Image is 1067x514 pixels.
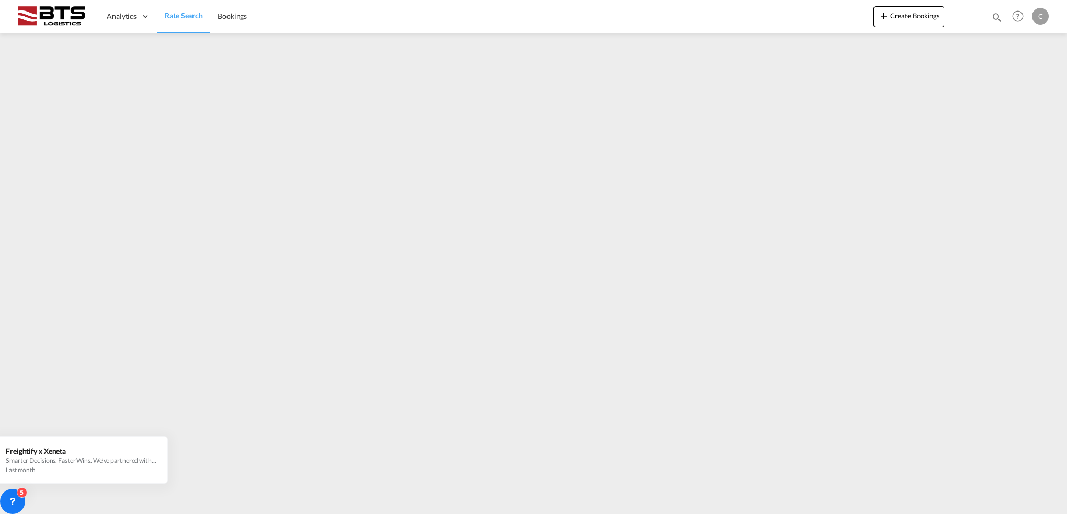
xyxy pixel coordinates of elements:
div: C [1032,8,1049,25]
span: Bookings [218,12,247,20]
span: Help [1009,7,1027,25]
img: cdcc71d0be7811ed9adfbf939d2aa0e8.png [16,5,86,28]
span: Analytics [107,11,137,21]
md-icon: icon-magnify [991,12,1003,23]
md-icon: icon-plus 400-fg [878,9,890,22]
div: icon-magnify [991,12,1003,27]
span: Rate Search [165,11,203,20]
button: icon-plus 400-fgCreate Bookings [873,6,944,27]
div: Help [1009,7,1032,26]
